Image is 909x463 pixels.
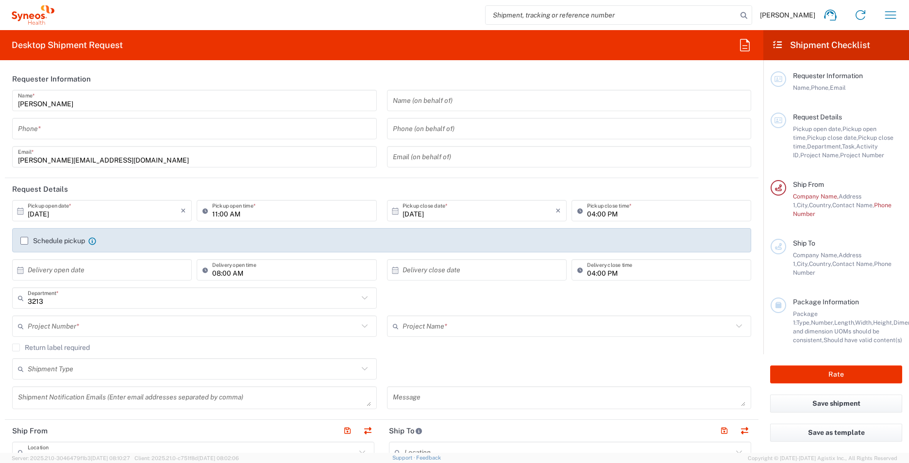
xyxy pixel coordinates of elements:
[555,203,561,218] i: ×
[830,84,846,91] span: Email
[12,74,91,84] h2: Requester Information
[392,455,417,461] a: Support
[793,84,811,91] span: Name,
[12,426,48,436] h2: Ship From
[811,319,834,326] span: Number,
[181,203,186,218] i: ×
[770,395,902,413] button: Save shipment
[793,298,859,306] span: Package Information
[811,84,830,91] span: Phone,
[793,251,839,259] span: Company Name,
[12,344,90,351] label: Return label required
[748,454,897,463] span: Copyright © [DATE]-[DATE] Agistix Inc., All Rights Reserved
[12,184,68,194] h2: Request Details
[770,365,902,383] button: Rate
[797,201,809,209] span: City,
[135,455,239,461] span: Client: 2025.21.0-c751f8d
[855,319,873,326] span: Width,
[824,336,902,344] span: Should have valid content(s)
[389,426,422,436] h2: Ship To
[809,201,832,209] span: Country,
[793,72,863,80] span: Requester Information
[198,455,239,461] span: [DATE] 08:02:06
[12,39,123,51] h2: Desktop Shipment Request
[760,11,815,19] span: [PERSON_NAME]
[772,39,870,51] h2: Shipment Checklist
[800,151,840,159] span: Project Name,
[12,455,130,461] span: Server: 2025.21.0-3046479f1b3
[770,424,902,442] button: Save as template
[832,201,874,209] span: Contact Name,
[20,237,85,245] label: Schedule pickup
[91,455,130,461] span: [DATE] 08:10:27
[807,143,842,150] span: Department,
[793,125,842,132] span: Pickup open date,
[793,310,818,326] span: Package 1:
[809,260,832,267] span: Country,
[486,6,737,24] input: Shipment, tracking or reference number
[797,260,809,267] span: City,
[793,181,824,188] span: Ship From
[796,319,811,326] span: Type,
[416,455,441,461] a: Feedback
[793,239,815,247] span: Ship To
[807,134,858,141] span: Pickup close date,
[873,319,893,326] span: Height,
[832,260,874,267] span: Contact Name,
[793,113,842,121] span: Request Details
[793,193,839,200] span: Company Name,
[834,319,855,326] span: Length,
[842,143,856,150] span: Task,
[840,151,884,159] span: Project Number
